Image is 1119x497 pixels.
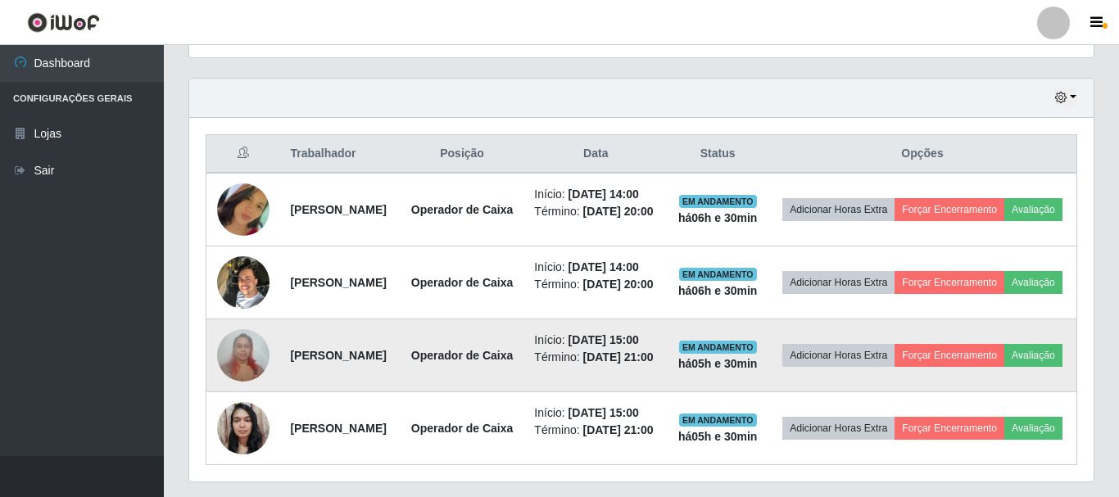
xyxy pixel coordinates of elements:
[782,344,895,367] button: Adicionar Horas Extra
[582,278,653,291] time: [DATE] 20:00
[411,422,514,435] strong: Operador de Caixa
[534,422,657,439] li: Término:
[524,135,667,174] th: Data
[782,271,895,294] button: Adicionar Horas Extra
[768,135,1076,174] th: Opções
[290,422,386,435] strong: [PERSON_NAME]
[534,349,657,366] li: Término:
[27,12,100,33] img: CoreUI Logo
[678,284,758,297] strong: há 06 h e 30 min
[678,211,758,224] strong: há 06 h e 30 min
[1004,271,1062,294] button: Avaliação
[569,333,639,346] time: [DATE] 15:00
[679,195,757,208] span: EM ANDAMENTO
[678,357,758,370] strong: há 05 h e 30 min
[678,430,758,443] strong: há 05 h e 30 min
[534,332,657,349] li: Início:
[679,268,757,281] span: EM ANDAMENTO
[895,198,1004,221] button: Forçar Encerramento
[400,135,525,174] th: Posição
[582,423,653,436] time: [DATE] 21:00
[411,276,514,289] strong: Operador de Caixa
[782,417,895,440] button: Adicionar Horas Extra
[217,393,270,463] img: 1736008247371.jpeg
[582,350,653,364] time: [DATE] 21:00
[679,413,757,427] span: EM ANDAMENTO
[290,203,386,216] strong: [PERSON_NAME]
[534,276,657,293] li: Término:
[1004,344,1062,367] button: Avaliação
[280,135,399,174] th: Trabalhador
[217,247,270,317] img: 1725217718320.jpeg
[679,341,757,354] span: EM ANDAMENTO
[290,349,386,362] strong: [PERSON_NAME]
[534,186,657,203] li: Início:
[1004,417,1062,440] button: Avaliação
[534,259,657,276] li: Início:
[534,203,657,220] li: Término:
[895,417,1004,440] button: Forçar Encerramento
[782,198,895,221] button: Adicionar Horas Extra
[569,188,639,201] time: [DATE] 14:00
[569,406,639,419] time: [DATE] 15:00
[569,260,639,273] time: [DATE] 14:00
[1004,198,1062,221] button: Avaliação
[217,163,270,256] img: 1680605937506.jpeg
[895,344,1004,367] button: Forçar Encerramento
[217,320,270,390] img: 1722880664865.jpeg
[411,349,514,362] strong: Operador de Caixa
[667,135,768,174] th: Status
[534,404,657,422] li: Início:
[895,271,1004,294] button: Forçar Encerramento
[290,276,386,289] strong: [PERSON_NAME]
[582,205,653,218] time: [DATE] 20:00
[411,203,514,216] strong: Operador de Caixa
